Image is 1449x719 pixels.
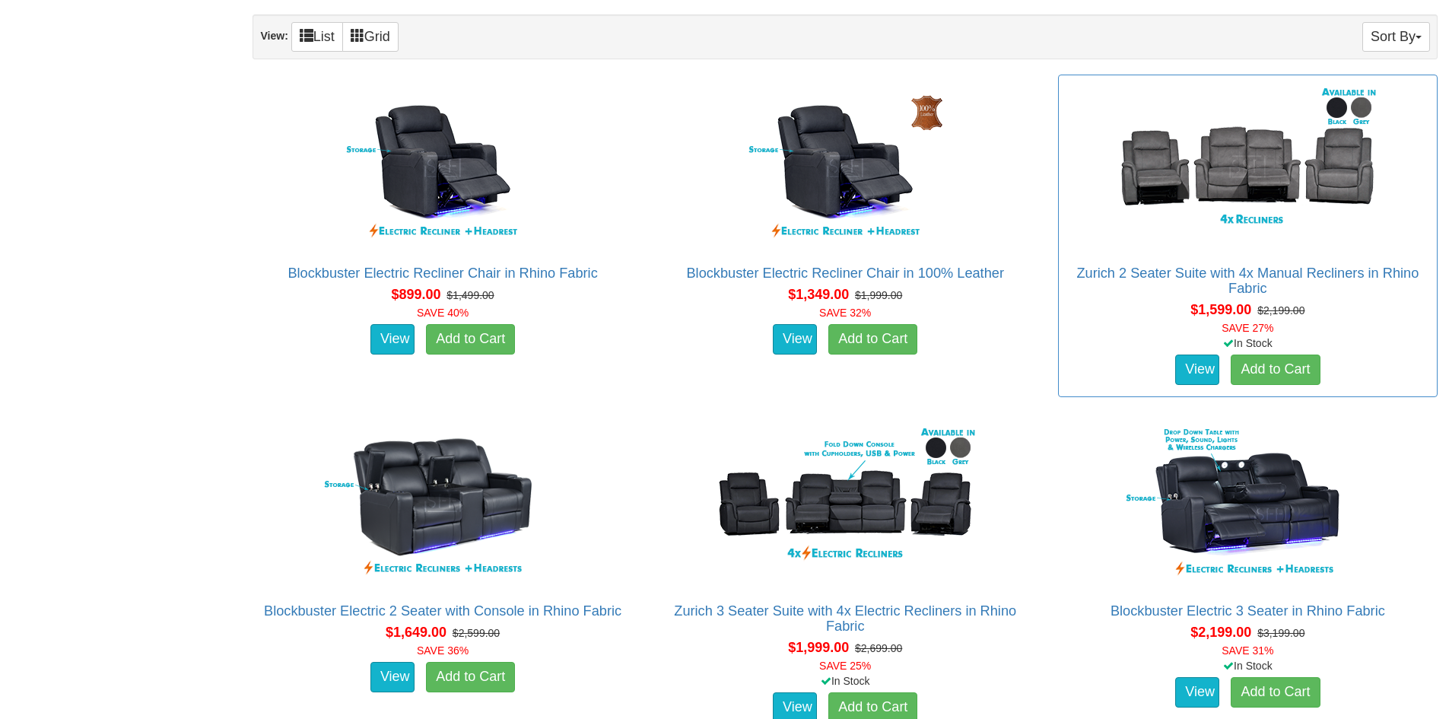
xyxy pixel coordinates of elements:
font: SAVE 31% [1222,644,1273,657]
font: SAVE 25% [819,660,871,672]
img: Blockbuster Electric Recliner Chair in 100% Leather [708,83,982,250]
del: $2,599.00 [453,627,500,639]
del: $1,499.00 [446,289,494,301]
img: Blockbuster Electric Recliner Chair in Rhino Fabric [306,83,580,250]
del: $3,199.00 [1257,627,1304,639]
a: Add to Cart [1231,677,1320,708]
span: $1,349.00 [788,287,849,302]
a: Add to Cart [426,324,515,355]
font: SAVE 27% [1222,322,1273,334]
span: $1,999.00 [788,640,849,655]
a: Blockbuster Electric Recliner Chair in Rhino Fabric [288,266,597,281]
a: Add to Cart [828,324,917,355]
div: In Stock [653,673,1038,689]
a: View [370,324,415,355]
img: Zurich 3 Seater Suite with 4x Electric Recliners in Rhino Fabric [708,421,982,588]
a: View [773,324,817,355]
span: $899.00 [391,287,440,302]
font: SAVE 40% [417,307,469,319]
a: View [1175,677,1219,708]
del: $1,999.00 [855,289,902,301]
img: Zurich 2 Seater Suite with 4x Manual Recliners in Rhino Fabric [1111,83,1384,250]
a: Blockbuster Electric Recliner Chair in 100% Leather [686,266,1004,281]
a: Blockbuster Electric 2 Seater with Console in Rhino Fabric [264,603,621,619]
a: View [370,662,415,692]
font: SAVE 32% [819,307,871,319]
span: $1,649.00 [386,625,446,640]
a: Zurich 2 Seater Suite with 4x Manual Recliners in Rhino Fabric [1076,266,1419,296]
a: Add to Cart [1231,355,1320,385]
img: Blockbuster Electric 3 Seater in Rhino Fabric [1111,421,1384,588]
a: View [1175,355,1219,385]
del: $2,699.00 [855,642,902,654]
button: Sort By [1362,22,1430,52]
a: Blockbuster Electric 3 Seater in Rhino Fabric [1111,603,1385,619]
font: SAVE 36% [417,644,469,657]
a: Zurich 3 Seater Suite with 4x Electric Recliners in Rhino Fabric [674,603,1016,634]
a: Grid [342,22,399,52]
span: $2,199.00 [1190,625,1251,640]
span: $1,599.00 [1190,302,1251,317]
a: Add to Cart [426,662,515,692]
strong: View: [260,30,288,42]
img: Blockbuster Electric 2 Seater with Console in Rhino Fabric [306,421,580,588]
del: $2,199.00 [1257,304,1304,317]
div: In Stock [1055,658,1441,673]
div: In Stock [1055,336,1441,351]
a: List [291,22,343,52]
